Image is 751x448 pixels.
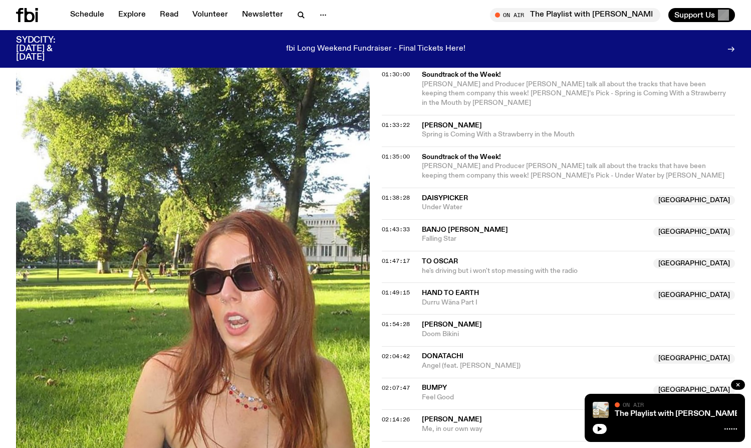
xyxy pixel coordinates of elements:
span: 01:35:00 [382,153,410,161]
span: [PERSON_NAME] [422,122,482,129]
span: [PERSON_NAME] and Producer [PERSON_NAME] talk all about the tracks that have been keeping them co... [422,81,726,107]
span: Soundtrack of the Week! [422,70,729,80]
span: Doom Bikini [422,330,735,339]
span: Daisypicker [422,195,468,202]
span: Spring is Coming With a Strawberry in the Mouth [422,130,735,139]
button: On AirThe Playlist with [PERSON_NAME] and Raf [490,8,660,22]
button: 02:04:42 [382,354,410,359]
span: Angel (feat. [PERSON_NAME]) [422,361,648,371]
span: Support Us [674,11,715,20]
span: Banjo [PERSON_NAME] [422,226,508,233]
span: 02:14:26 [382,415,410,423]
a: Volunteer [186,8,234,22]
span: he's driving but i won't stop messing with the radio [422,266,648,276]
span: Soundtrack of the Week! [422,153,729,162]
span: To Oscar [422,258,458,265]
span: 02:07:47 [382,384,410,392]
span: 01:43:33 [382,225,410,233]
span: Falling Star [422,234,648,244]
button: 02:07:47 [382,385,410,391]
span: [PERSON_NAME] and Producer [PERSON_NAME] talk all about the tracks that have been keeping them co... [422,163,724,179]
span: Feel Good [422,393,648,402]
a: Explore [112,8,152,22]
p: fbi Long Weekend Fundraiser - Final Tickets Here! [286,45,465,54]
button: 01:47:17 [382,258,410,264]
span: 02:04:42 [382,352,410,360]
span: Durru Wäna Part I [422,298,648,308]
span: Hand to Earth [422,289,479,296]
span: Under Water [422,203,648,212]
button: 01:30:00 [382,72,410,77]
button: Support Us [668,8,735,22]
span: [GEOGRAPHIC_DATA] [653,354,735,364]
button: 01:54:28 [382,322,410,327]
span: 01:38:28 [382,194,410,202]
span: [PERSON_NAME] [422,416,482,423]
span: [PERSON_NAME] [422,321,482,328]
span: [GEOGRAPHIC_DATA] [653,290,735,300]
span: On Air [623,401,644,408]
span: [GEOGRAPHIC_DATA] [653,385,735,395]
span: Bumpy [422,384,447,391]
span: 01:30:00 [382,70,410,78]
button: 01:35:00 [382,154,410,160]
button: 01:49:15 [382,290,410,295]
button: 02:14:26 [382,417,410,422]
span: 01:54:28 [382,320,410,328]
button: 01:43:33 [382,227,410,232]
h3: SYDCITY: [DATE] & [DATE] [16,36,80,62]
a: Read [154,8,184,22]
button: 01:33:22 [382,122,410,128]
span: 01:49:15 [382,288,410,296]
span: [GEOGRAPHIC_DATA] [653,195,735,205]
span: Donatachi [422,353,463,360]
a: Schedule [64,8,110,22]
span: Me, in our own way [422,424,648,434]
button: 01:38:28 [382,195,410,201]
span: 01:47:17 [382,257,410,265]
span: [GEOGRAPHIC_DATA] [653,227,735,237]
span: 01:33:22 [382,121,410,129]
a: Newsletter [236,8,289,22]
span: [GEOGRAPHIC_DATA] [653,258,735,268]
